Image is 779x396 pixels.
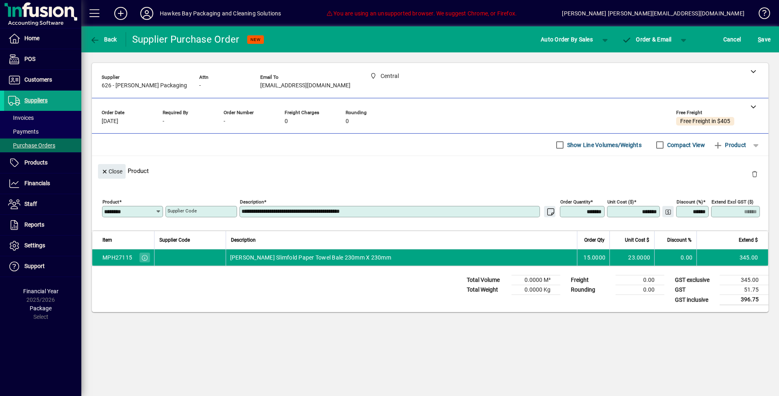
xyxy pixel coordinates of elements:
span: Close [101,165,122,178]
div: Supplier Purchase Order [132,33,239,46]
a: Invoices [4,111,81,125]
span: Discount % [667,236,692,245]
span: Order Qty [584,236,605,245]
span: 0 [285,118,288,125]
span: Back [90,36,117,43]
button: Close [98,164,126,179]
td: 345.00 [696,249,768,266]
td: GST exclusive [671,275,720,285]
button: Cancel [721,32,743,47]
a: Settings [4,236,81,256]
td: Total Weight [463,285,511,295]
td: 0.0000 M³ [511,275,560,285]
span: POS [24,56,35,62]
span: ave [758,33,770,46]
mat-label: Extend excl GST ($) [712,199,753,205]
td: Rounding [567,285,616,295]
span: Supplier Code [159,236,190,245]
span: Settings [24,242,45,249]
span: Home [24,35,39,41]
app-page-header-button: Close [96,167,128,175]
div: [PERSON_NAME] [PERSON_NAME][EMAIL_ADDRESS][DOMAIN_NAME] [562,7,744,20]
span: Products [24,159,48,166]
td: 396.75 [720,295,768,305]
span: Free Freight in $405 [680,118,730,125]
span: Payments [8,128,39,135]
a: Payments [4,125,81,138]
label: Show Line Volumes/Weights [566,141,642,149]
mat-label: Supplier Code [168,208,197,214]
span: Suppliers [24,97,48,104]
td: Freight [567,275,616,285]
td: 0.0000 Kg [511,285,560,295]
span: Invoices [8,115,34,121]
button: Add [108,6,134,21]
td: 0.00 [616,275,664,285]
div: Product [92,156,768,186]
a: Customers [4,70,81,90]
span: [EMAIL_ADDRESS][DOMAIN_NAME] [260,82,350,89]
td: 0.00 [654,249,696,266]
a: Knowledge Base [753,2,769,28]
label: Compact View [666,141,705,149]
a: Products [4,153,81,173]
div: Hawkes Bay Packaging and Cleaning Solutions [160,7,281,20]
span: Cancel [723,33,741,46]
button: Delete [745,164,764,184]
span: [PERSON_NAME] Slimfold Paper Towel Bale 230mm X 230mm [230,253,391,262]
td: 15.0000 [577,249,609,266]
td: 23.0000 [609,249,654,266]
span: - [199,82,201,89]
span: S [758,36,761,43]
div: MPH27115 [102,253,132,262]
button: Product [709,138,750,152]
td: GST [671,285,720,295]
mat-label: Product [102,199,119,205]
span: - [163,118,164,125]
a: POS [4,49,81,69]
span: Support [24,263,45,269]
button: Back [88,32,119,47]
span: - [224,118,225,125]
button: Change Price Levels [662,206,674,217]
a: Support [4,256,81,277]
td: 51.75 [720,285,768,295]
button: Profile [134,6,160,21]
mat-label: Unit Cost ($) [607,199,634,205]
td: 345.00 [720,275,768,285]
span: Customers [24,76,52,83]
mat-label: Discount (%) [677,199,703,205]
a: Home [4,28,81,49]
td: GST inclusive [671,295,720,305]
span: Auto Order By Sales [541,33,593,46]
span: 626 - [PERSON_NAME] Packaging [102,82,187,89]
span: Product [713,138,746,151]
a: Purchase Orders [4,138,81,152]
app-page-header-button: Delete [745,170,764,177]
span: You are using an unsupported browser. We suggest Chrome, or Firefox. [326,10,517,17]
span: Reports [24,221,44,228]
a: Staff [4,194,81,214]
span: Unit Cost $ [625,236,649,245]
a: Reports [4,215,81,235]
button: Order & Email [618,32,676,47]
span: NEW [250,37,261,42]
span: Item [102,236,112,245]
span: Extend $ [739,236,758,245]
app-page-header-button: Back [81,32,126,47]
span: [DATE] [102,118,118,125]
mat-label: Order Quantity [560,199,590,205]
td: 0.00 [616,285,664,295]
span: Financial Year [23,288,59,294]
mat-label: Description [240,199,264,205]
span: 0 [346,118,349,125]
td: Total Volume [463,275,511,285]
a: Financials [4,173,81,194]
button: Auto Order By Sales [537,32,597,47]
span: Package [30,305,52,312]
span: Purchase Orders [8,142,55,149]
span: Order & Email [622,36,672,43]
span: Description [231,236,256,245]
span: Staff [24,201,37,207]
span: Financials [24,180,50,186]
